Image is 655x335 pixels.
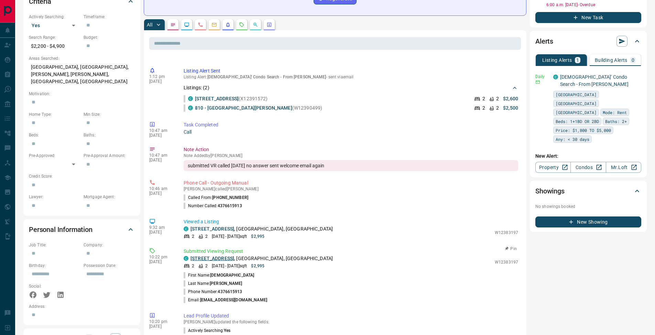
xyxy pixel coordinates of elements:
[225,22,231,27] svg: Listing Alerts
[556,100,597,107] span: [GEOGRAPHIC_DATA]
[149,133,173,138] p: [DATE]
[184,153,518,158] p: Note Added by [PERSON_NAME]
[605,118,627,125] span: Baths: 2+
[149,225,173,230] p: 9:32 am
[535,186,565,197] h2: Showings
[29,224,92,235] h2: Personal Information
[542,58,572,63] p: Listing Alerts
[556,91,597,98] span: [GEOGRAPHIC_DATA]
[195,95,268,102] p: (X12391572)
[556,109,597,116] span: [GEOGRAPHIC_DATA]
[149,153,173,158] p: 10:47 am
[29,242,80,248] p: Job Title:
[192,263,194,269] p: 2
[149,79,173,84] p: [DATE]
[603,109,627,116] span: Mode: Rent
[535,80,540,85] svg: Email
[84,111,135,118] p: Min Size:
[184,203,242,209] p: Number Called:
[188,105,193,110] div: condos.ca
[29,221,135,238] div: Personal Information
[195,96,239,101] a: [STREET_ADDRESS]
[184,272,254,278] p: First Name:
[218,289,242,294] span: 4376615913
[184,327,231,334] p: Actively Searching :
[184,248,518,255] p: Submitted Viewing Request
[184,146,518,153] p: Note Action
[253,22,258,27] svg: Opportunities
[147,22,152,27] p: All
[29,173,135,179] p: Credit Score:
[149,128,173,133] p: 10:47 am
[495,230,518,236] p: W12383197
[535,33,641,49] div: Alerts
[205,233,208,239] p: 2
[149,186,173,191] p: 10:46 am
[224,328,230,333] span: Yes
[212,233,247,239] p: [DATE] - [DATE] sqft
[200,298,267,302] span: [EMAIL_ADDRESS][DOMAIN_NAME]
[212,263,247,269] p: [DATE] - [DATE] sqft
[29,263,80,269] p: Birthday:
[190,255,333,262] p: , [GEOGRAPHIC_DATA], [GEOGRAPHIC_DATA]
[198,22,203,27] svg: Calls
[184,312,518,320] p: Lead Profile Updated
[29,132,80,138] p: Beds:
[535,183,641,199] div: Showings
[570,162,606,173] a: Condos
[29,41,80,52] p: $2,200 - $4,900
[29,55,135,62] p: Areas Searched:
[560,74,629,87] a: [DEMOGRAPHIC_DATA]' Condo Search - From [PERSON_NAME]
[535,153,641,160] p: New Alert:
[239,22,244,27] svg: Requests
[29,34,80,41] p: Search Range:
[496,104,499,112] p: 2
[29,111,80,118] p: Home Type:
[482,95,485,102] p: 2
[495,259,518,265] p: W12383197
[556,136,589,143] span: Any: < 30 days
[211,22,217,27] svg: Emails
[149,259,173,264] p: [DATE]
[184,160,518,171] div: submitted VR called [DATE] no answer sent welcome email again
[266,22,272,27] svg: Agent Actions
[192,233,194,239] p: 2
[149,324,173,329] p: [DATE]
[535,162,571,173] a: Property
[184,81,518,94] div: Listings: (2)
[210,273,254,278] span: [DEMOGRAPHIC_DATA]
[218,203,242,208] span: 4376615913
[632,58,634,63] p: 0
[535,36,553,47] h2: Alerts
[251,263,264,269] p: $2,995
[149,255,173,259] p: 10:22 pm
[535,74,549,80] p: Daily
[184,179,518,187] p: Phone Call - Outgoing Manual
[29,283,80,289] p: Social:
[29,91,135,97] p: Motivation:
[84,194,135,200] p: Mortgage Agent:
[553,75,558,79] div: condos.ca
[29,194,80,200] p: Lawyer:
[149,230,173,235] p: [DATE]
[184,194,248,201] p: Called From:
[205,263,208,269] p: 2
[184,22,189,27] svg: Lead Browsing Activity
[149,191,173,196] p: [DATE]
[482,104,485,112] p: 2
[184,280,242,287] p: Last Name:
[503,95,518,102] p: $2,600
[546,2,641,8] p: 6:00 a.m. [DATE] - Overdue
[84,14,135,20] p: Timeframe:
[195,104,322,112] p: (W12390499)
[29,14,80,20] p: Actively Searching:
[212,195,248,200] span: [PHONE_NUMBER]
[184,129,518,136] p: Call
[190,225,333,233] p: , [GEOGRAPHIC_DATA], [GEOGRAPHIC_DATA]
[29,20,80,31] div: Yes
[84,153,135,159] p: Pre-Approval Amount:
[556,127,611,134] span: Price: $1,800 TO $5,000
[184,297,267,303] p: Email:
[84,242,135,248] p: Company:
[535,203,641,210] p: No showings booked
